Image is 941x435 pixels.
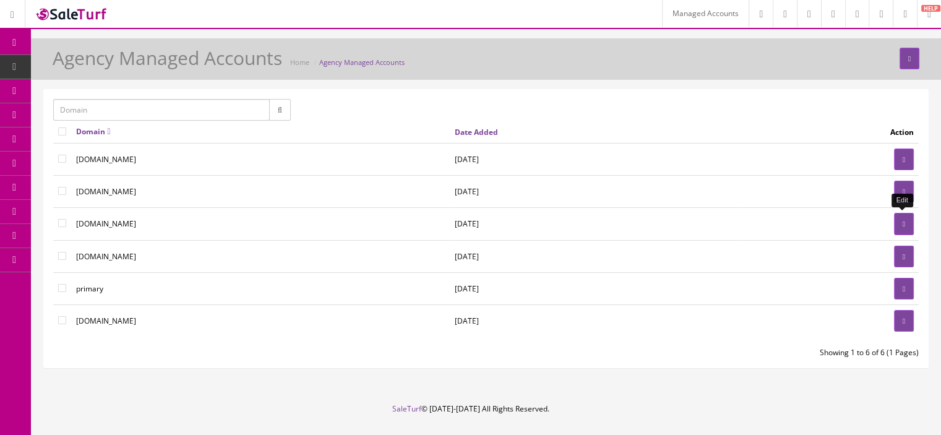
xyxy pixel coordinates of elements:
a: Home [290,58,309,67]
td: [DATE] [450,272,738,304]
td: [DOMAIN_NAME] [71,208,450,240]
a: Agency Managed Accounts [319,58,405,67]
h1: Agency Managed Accounts [53,48,282,68]
td: Action [738,121,919,144]
td: [DOMAIN_NAME] [71,176,450,208]
div: Edit [892,194,913,207]
input: Domain [53,99,270,121]
td: [DATE] [450,144,738,176]
a: SaleTurf [392,403,421,414]
td: [DATE] [450,240,738,272]
td: primary [71,272,450,304]
a: Date Added [455,127,498,137]
a: Domain [76,126,111,137]
td: [DOMAIN_NAME] [71,304,450,337]
td: [DATE] [450,304,738,337]
span: HELP [921,5,940,12]
td: [DOMAIN_NAME] [71,144,450,176]
img: SaleTurf [35,6,109,22]
td: [DATE] [450,208,738,240]
td: [DOMAIN_NAME] [71,240,450,272]
td: [DATE] [450,176,738,208]
div: Showing 1 to 6 of 6 (1 Pages) [486,347,929,358]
